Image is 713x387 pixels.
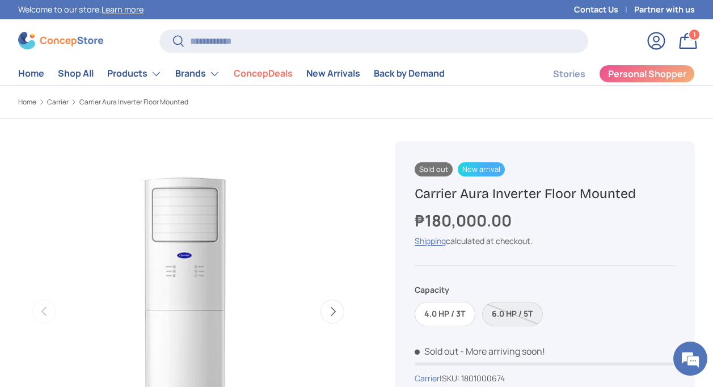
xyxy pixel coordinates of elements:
a: Carrier [415,373,440,384]
a: New Arrivals [306,62,360,85]
a: Brands [175,62,220,85]
h1: Carrier Aura Inverter Floor Mounted [415,185,675,202]
label: Sold out [482,302,543,326]
a: Shipping [415,235,446,246]
a: Contact Us [574,3,634,16]
span: Personal Shopper [608,69,686,78]
a: Carrier Aura Inverter Floor Mounted [79,99,188,106]
a: Stories [553,63,585,85]
span: Sold out [415,345,458,357]
a: Partner with us [634,3,695,16]
a: ConcepDeals [234,62,293,85]
p: Welcome to our store. [18,3,144,16]
span: 1 [693,30,696,39]
span: | [440,373,505,384]
a: Learn more [102,4,144,15]
span: New arrival [458,162,505,176]
p: - More arriving soon! [460,345,545,357]
span: 1801000674 [461,373,505,384]
summary: Products [100,62,168,85]
span: Sold out [415,162,453,176]
div: calculated at checkout. [415,235,675,247]
a: Carrier [47,99,69,106]
nav: Primary [18,62,445,85]
span: SKU: [442,373,459,384]
img: ConcepStore [18,32,103,49]
summary: Brands [168,62,227,85]
a: Products [107,62,162,85]
a: Back by Demand [374,62,445,85]
a: Home [18,62,44,85]
strong: ₱180,000.00 [415,209,514,231]
nav: Breadcrumbs [18,97,377,107]
a: Shop All [58,62,94,85]
a: Home [18,99,36,106]
legend: Capacity [415,284,449,296]
nav: Secondary [526,62,695,85]
a: Personal Shopper [599,65,695,83]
